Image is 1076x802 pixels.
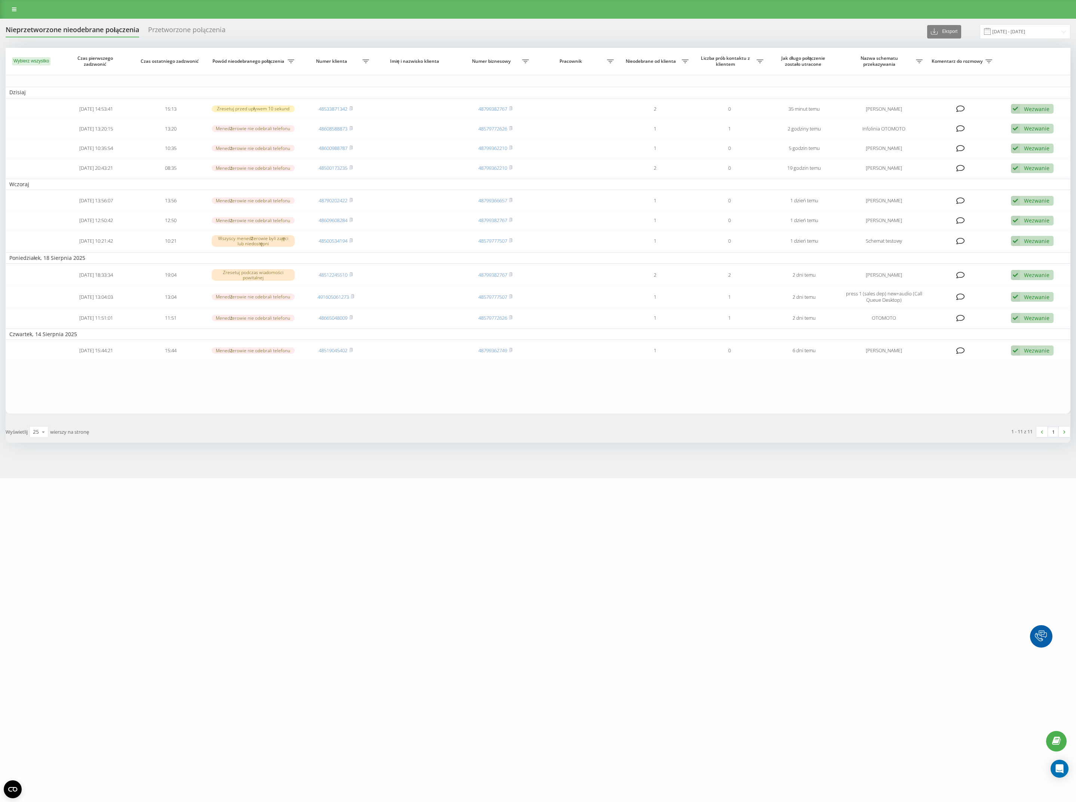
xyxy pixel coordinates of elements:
[134,120,208,138] td: 13:20
[927,25,961,39] button: Eksport
[318,294,349,300] a: 491605061273
[6,179,1070,190] td: Wczoraj
[1024,145,1049,152] div: Wezwanie
[59,191,133,210] td: [DATE] 13:56:07
[478,165,507,171] a: 48799362210
[692,191,767,210] td: 0
[692,159,767,177] td: 0
[212,197,295,204] div: Menedżerowie nie odebrali telefonu
[212,105,295,112] div: Zresetuj przed upływem 10 sekund
[842,211,927,230] td: [PERSON_NAME]
[59,341,133,360] td: [DATE] 15:44:21
[618,211,692,230] td: 1
[692,231,767,251] td: 0
[134,341,208,360] td: 15:44
[618,231,692,251] td: 1
[59,100,133,118] td: [DATE] 14:53:41
[618,139,692,157] td: 1
[842,159,927,177] td: [PERSON_NAME]
[618,286,692,307] td: 1
[1024,314,1049,322] div: Wezwanie
[66,55,126,67] span: Czas pierwszego zadzwonić
[1024,217,1049,224] div: Wezwanie
[767,211,842,230] td: 1 dzień temu
[842,231,927,251] td: Schemat testowy
[6,428,28,435] span: Wyświetlij
[1024,347,1049,354] div: Wezwanie
[59,309,133,327] td: [DATE] 11:51:01
[134,286,208,307] td: 13:04
[302,58,362,64] span: Numer klienta
[6,329,1070,340] td: Czwartek, 14 Sierpnia 2025
[842,309,927,327] td: OTOMOTO
[59,120,133,138] td: [DATE] 13:20:15
[767,231,842,251] td: 1 dzień temu
[478,105,507,112] a: 48799382767
[134,100,208,118] td: 15:13
[134,139,208,157] td: 10:35
[767,191,842,210] td: 1 dzień temu
[59,139,133,157] td: [DATE] 10:35:54
[767,341,842,360] td: 6 dni temu
[212,165,295,171] div: Menedżerowie nie odebrali telefonu
[1024,271,1049,279] div: Wezwanie
[478,347,507,354] a: 48799362749
[212,235,295,246] div: Wszyscy menedżerowie byli zajęci lub niedostępni
[692,100,767,118] td: 0
[692,265,767,285] td: 2
[59,231,133,251] td: [DATE] 10:21:42
[478,271,507,278] a: 48799382767
[618,100,692,118] td: 2
[767,139,842,157] td: 5 godzin temu
[319,145,347,151] a: 48600988787
[478,294,507,300] a: 48579777507
[212,217,295,224] div: Menedżerowie nie odebrali telefonu
[134,231,208,251] td: 10:21
[1024,165,1049,172] div: Wezwanie
[622,58,682,64] span: Nieodebrane od klienta
[692,120,767,138] td: 1
[1024,294,1049,301] div: Wezwanie
[59,286,133,307] td: [DATE] 13:04:03
[618,309,692,327] td: 1
[692,139,767,157] td: 0
[1024,105,1049,113] div: Wezwanie
[319,165,347,171] a: 48500173235
[212,294,295,300] div: Menedżerowie nie odebrali telefonu
[212,145,295,151] div: Menedżerowie nie odebrali telefonu
[381,58,451,64] span: Imię i nazwisko klienta
[50,428,89,435] span: wierszy na stronę
[1024,125,1049,132] div: Wezwanie
[212,269,295,280] div: Zresetuj podczas wiadomości powitalnej
[842,139,927,157] td: [PERSON_NAME]
[319,237,347,244] a: 48500534194
[692,309,767,327] td: 1
[618,341,692,360] td: 1
[618,159,692,177] td: 2
[842,286,927,307] td: press 1 (sales dep) new+audio (Call Queue Desktop)
[319,314,347,321] a: 48665048009
[59,159,133,177] td: [DATE] 20:43:21
[319,125,347,132] a: 48608588873
[767,159,842,177] td: 19 godzin temu
[6,87,1070,98] td: Dzisiaj
[842,265,927,285] td: [PERSON_NAME]
[845,55,915,67] span: Nazwa schematu przekazywania
[59,211,133,230] td: [DATE] 12:50:42
[134,191,208,210] td: 13:56
[842,120,927,138] td: Infolinia OTOMOTO
[212,125,295,132] div: Menedżerowie nie odebrali telefonu
[134,265,208,285] td: 19:04
[696,55,756,67] span: Liczba prób kontaktu z klientem
[4,780,22,798] button: Open CMP widget
[319,105,347,112] a: 48533871342
[1048,427,1059,437] a: 1
[134,309,208,327] td: 11:51
[1024,197,1049,204] div: Wezwanie
[692,211,767,230] td: 0
[692,286,767,307] td: 1
[59,265,133,285] td: [DATE] 18:33:34
[1024,237,1049,245] div: Wezwanie
[462,58,522,64] span: Numer biznesowy
[319,197,347,204] a: 48790202422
